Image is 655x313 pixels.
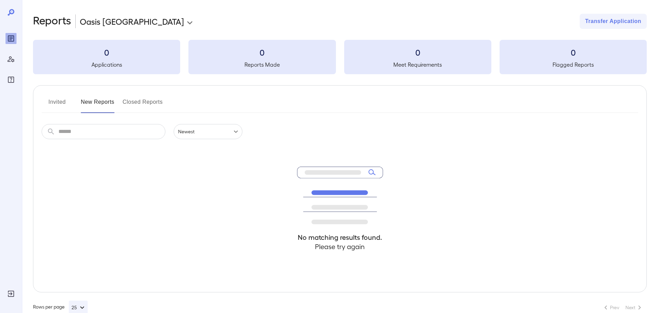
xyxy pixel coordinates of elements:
[123,97,163,113] button: Closed Reports
[33,60,180,69] h5: Applications
[500,47,647,58] h3: 0
[33,40,647,74] summary: 0Applications0Reports Made0Meet Requirements0Flagged Reports
[599,302,647,313] nav: pagination navigation
[297,242,383,251] h4: Please try again
[33,14,71,29] h2: Reports
[42,97,73,113] button: Invited
[80,16,184,27] p: Oasis [GEOGRAPHIC_DATA]
[500,60,647,69] h5: Flagged Reports
[174,124,242,139] div: Newest
[6,74,17,85] div: FAQ
[6,33,17,44] div: Reports
[188,47,336,58] h3: 0
[81,97,114,113] button: New Reports
[6,288,17,299] div: Log Out
[344,60,491,69] h5: Meet Requirements
[580,14,647,29] button: Transfer Application
[344,47,491,58] h3: 0
[6,54,17,65] div: Manage Users
[33,47,180,58] h3: 0
[188,60,336,69] h5: Reports Made
[297,233,383,242] h4: No matching results found.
